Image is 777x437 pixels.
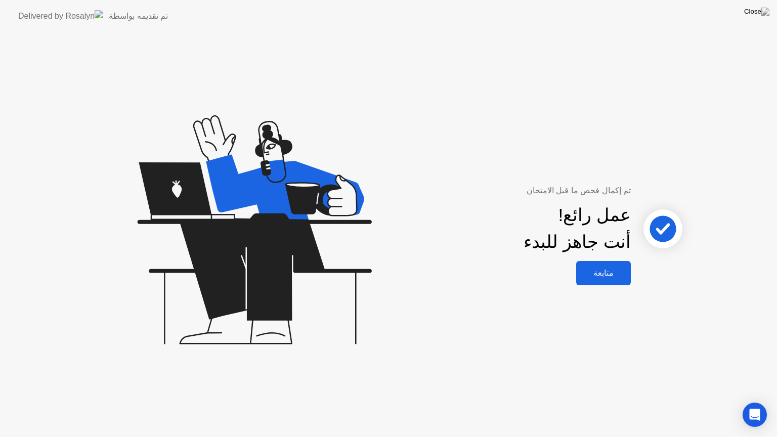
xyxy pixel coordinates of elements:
[524,202,631,255] div: عمل رائع! أنت جاهز للبدء
[744,8,769,16] img: Close
[576,261,631,285] button: متابعة
[422,185,631,197] div: تم إكمال فحص ما قبل الامتحان
[579,268,628,278] div: متابعة
[109,10,168,22] div: تم تقديمه بواسطة
[18,10,103,22] img: Delivered by Rosalyn
[743,403,767,427] div: Open Intercom Messenger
